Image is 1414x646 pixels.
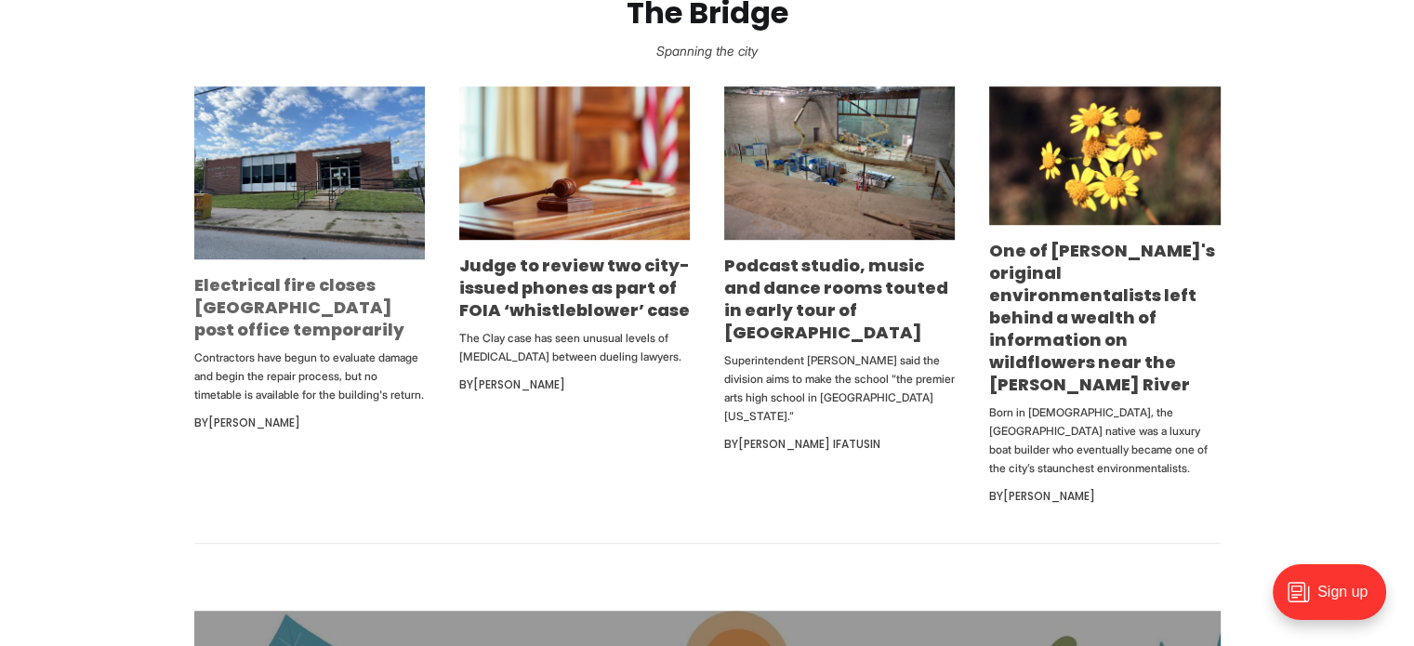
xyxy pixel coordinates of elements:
[989,239,1215,396] a: One of [PERSON_NAME]'s original environmentalists left behind a wealth of information on wildflow...
[473,376,565,392] a: [PERSON_NAME]
[194,273,404,341] a: Electrical fire closes [GEOGRAPHIC_DATA] post office temporarily
[989,86,1220,226] img: One of Richmond's original environmentalists left behind a wealth of information on wildflowers n...
[459,329,690,366] p: The Clay case has seen unusual levels of [MEDICAL_DATA] between dueling lawyers.
[208,415,300,430] a: [PERSON_NAME]
[459,86,690,240] img: Judge to review two city-issued phones as part of FOIA ‘whistleblower’ case
[459,374,690,396] div: By
[1257,555,1414,646] iframe: portal-trigger
[724,351,955,426] p: Superintendent [PERSON_NAME] said the division aims to make the school “the premier arts high sch...
[194,349,425,404] p: Contractors have begun to evaluate damage and begin the repair process, but no timetable is avail...
[1003,488,1095,504] a: [PERSON_NAME]
[194,412,425,434] div: By
[724,433,955,455] div: By
[194,86,425,259] img: Electrical fire closes Carytown post office temporarily
[724,254,948,344] a: Podcast studio, music and dance rooms touted in early tour of [GEOGRAPHIC_DATA]
[738,436,880,452] a: [PERSON_NAME] Ifatusin
[989,403,1220,478] p: Born in [DEMOGRAPHIC_DATA], the [GEOGRAPHIC_DATA] native was a luxury boat builder who eventually...
[30,38,1384,64] p: Spanning the city
[989,485,1220,508] div: By
[724,86,955,241] img: Podcast studio, music and dance rooms touted in early tour of new Richmond high school
[459,254,690,322] a: Judge to review two city-issued phones as part of FOIA ‘whistleblower’ case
